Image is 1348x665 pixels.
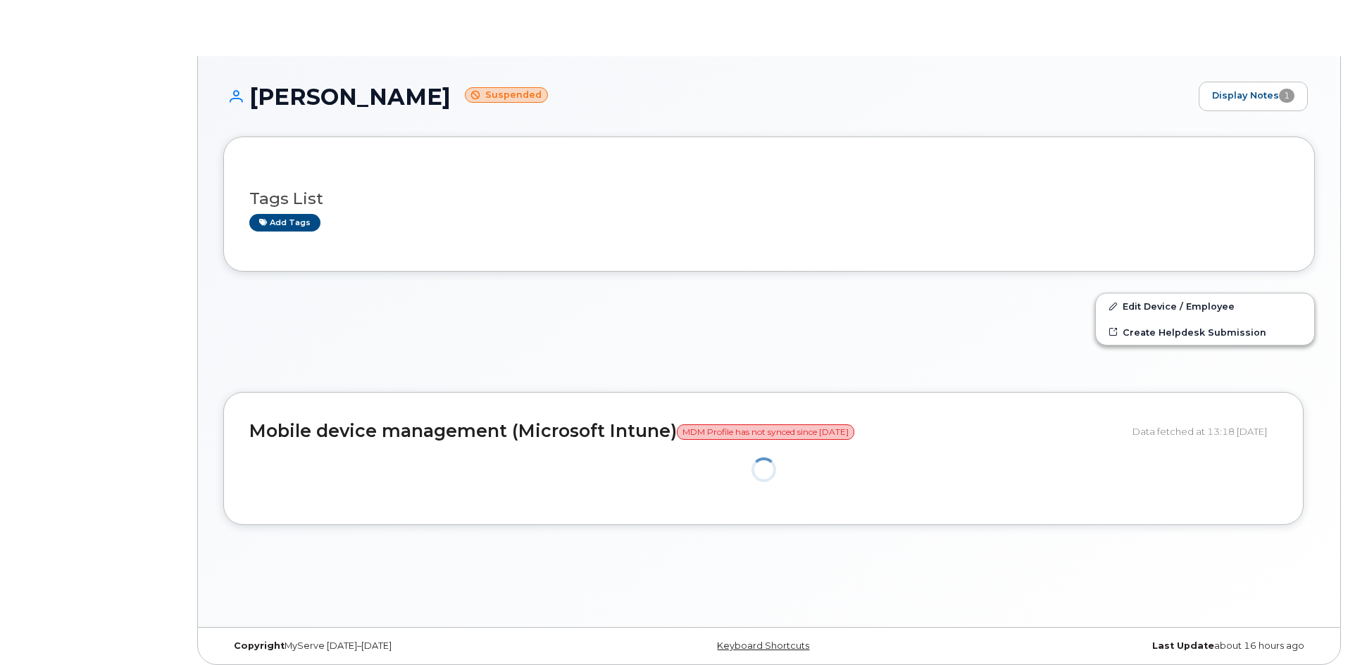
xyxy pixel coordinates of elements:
a: Create Helpdesk Submission [1096,319,1314,345]
a: Add tags [249,214,320,232]
strong: Copyright [234,640,285,651]
h3: Tags List [249,190,1289,208]
span: MDM Profile has not synced since [DATE] [677,424,854,440]
div: MyServe [DATE]–[DATE] [223,640,587,652]
span: 1 [1279,89,1294,103]
a: Keyboard Shortcuts [717,640,809,651]
h1: [PERSON_NAME] [223,84,1192,109]
div: Data fetched at 13:18 [DATE] [1132,418,1278,445]
a: Edit Device / Employee [1096,293,1314,319]
a: Display Notes1 [1199,82,1308,111]
div: about 16 hours ago [951,640,1315,652]
h2: Mobile device management (Microsoft Intune) [249,422,1122,441]
small: Suspended [465,87,548,103]
strong: Last Update [1152,640,1214,651]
